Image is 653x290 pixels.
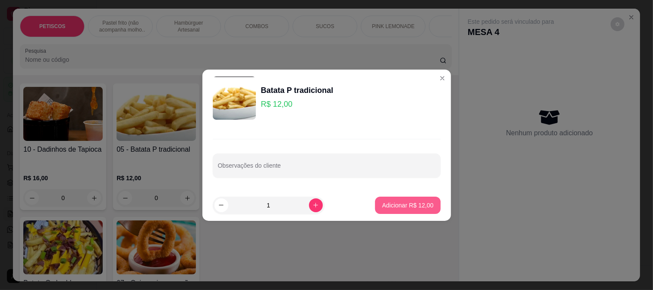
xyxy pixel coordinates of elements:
[218,165,435,173] input: Observações do cliente
[261,98,334,110] p: R$ 12,00
[261,84,334,96] div: Batata P tradicional
[215,198,228,212] button: decrease-product-quantity
[382,201,433,210] p: Adicionar R$ 12,00
[213,76,256,120] img: product-image
[435,71,449,85] button: Close
[309,198,323,212] button: increase-product-quantity
[375,197,440,214] button: Adicionar R$ 12,00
